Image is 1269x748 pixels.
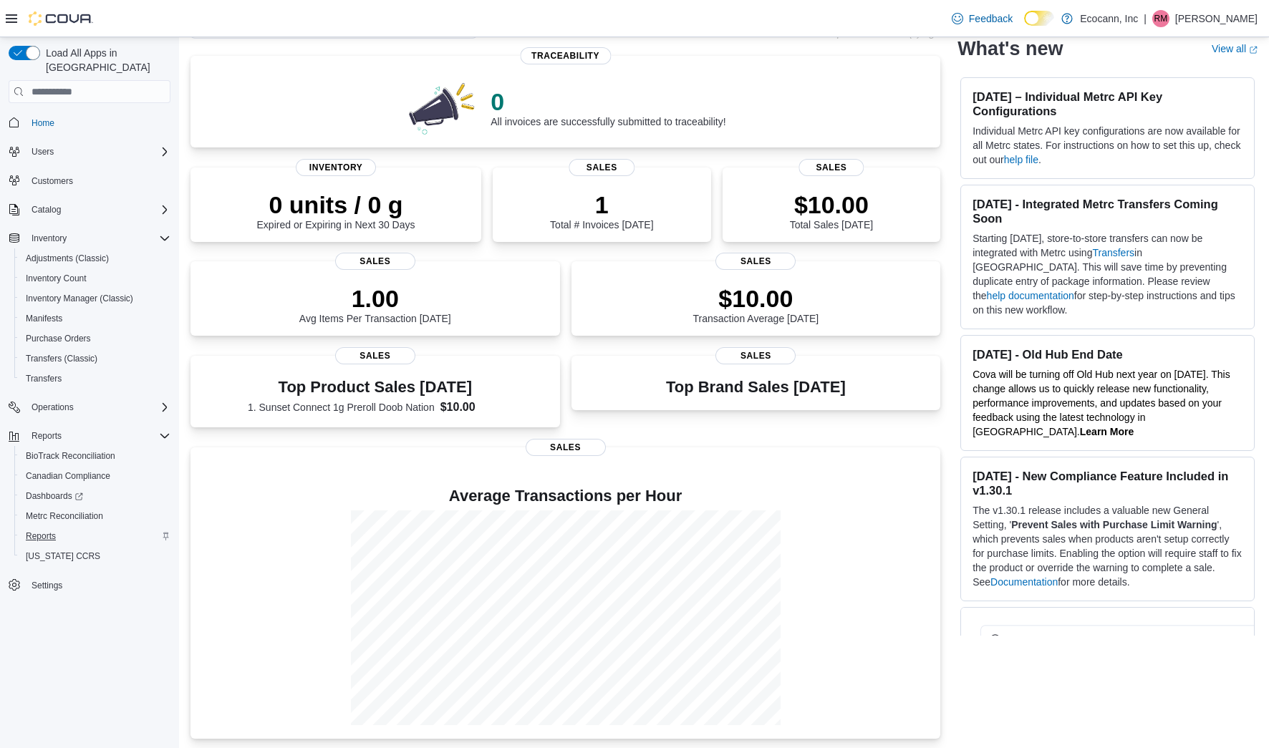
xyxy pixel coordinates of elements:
p: Starting [DATE], store-to-store transfers can now be integrated with Metrc using in [GEOGRAPHIC_D... [973,231,1243,317]
div: Total # Invoices [DATE] [550,190,653,230]
span: Manifests [26,313,62,324]
p: 1.00 [299,284,451,313]
span: Customers [26,172,170,190]
span: Cova will be turning off Old Hub next year on [DATE]. This change allows us to quickly release ne... [973,369,1230,437]
div: Total Sales [DATE] [790,190,873,230]
a: Inventory Manager (Classic) [20,290,139,307]
a: help documentation [987,290,1074,301]
span: Adjustments (Classic) [20,250,170,267]
button: Purchase Orders [14,329,176,349]
span: Inventory Count [26,273,87,284]
span: Sales [715,253,796,270]
button: Reports [14,526,176,546]
dd: $10.00 [440,399,503,416]
button: Adjustments (Classic) [14,248,176,268]
a: Home [26,115,60,132]
span: Canadian Compliance [26,470,110,482]
span: Adjustments (Classic) [26,253,109,264]
button: Canadian Compliance [14,466,176,486]
div: Avg Items Per Transaction [DATE] [299,284,451,324]
a: Transfers [20,370,67,387]
a: Dashboards [14,486,176,506]
span: Settings [32,580,62,591]
button: Reports [26,427,67,445]
span: Metrc Reconciliation [26,510,103,522]
a: Manifests [20,310,68,327]
span: Transfers [26,373,62,384]
button: Manifests [14,309,176,329]
span: Home [26,113,170,131]
button: Inventory Manager (Classic) [14,288,176,309]
a: Purchase Orders [20,330,97,347]
span: Transfers (Classic) [20,350,170,367]
p: Individual Metrc API key configurations are now available for all Metrc states. For instructions ... [973,124,1243,167]
a: Documentation [990,576,1058,588]
span: Reports [32,430,62,442]
button: Home [3,112,176,132]
svg: External link [1249,45,1258,54]
span: Inventory Manager (Classic) [26,293,133,304]
button: Catalog [3,200,176,220]
a: Inventory Count [20,270,92,287]
span: Load All Apps in [GEOGRAPHIC_DATA] [40,46,170,74]
p: $10.00 [790,190,873,219]
img: 0 [405,79,480,136]
a: Metrc Reconciliation [20,507,109,525]
span: Users [26,143,170,160]
span: Metrc Reconciliation [20,507,170,525]
a: Settings [26,577,68,594]
a: help file [1004,154,1038,165]
p: [PERSON_NAME] [1175,10,1258,27]
dt: 1. Sunset Connect 1g Preroll Doob Nation [248,400,435,414]
button: Metrc Reconciliation [14,506,176,526]
p: $10.00 [693,284,819,313]
span: Sales [335,347,415,364]
h3: [DATE] – Individual Metrc API Key Configurations [973,89,1243,118]
button: Reports [3,426,176,446]
span: Washington CCRS [20,548,170,565]
span: Settings [26,576,170,594]
a: Dashboards [20,487,89,505]
nav: Complex example [9,106,170,633]
span: Operations [32,402,74,413]
p: 1 [550,190,653,219]
h3: [DATE] - Old Hub End Date [973,347,1243,361]
a: Feedback [946,4,1018,33]
h3: Top Product Sales [DATE] [248,379,503,396]
button: Users [26,143,59,160]
img: Cova [29,11,93,26]
span: RM [1154,10,1168,27]
button: [US_STATE] CCRS [14,546,176,566]
span: Users [32,146,54,157]
a: Transfers (Classic) [20,350,103,367]
strong: Prevent Sales with Purchase Limit Warning [1011,519,1217,530]
span: Inventory Count [20,270,170,287]
a: Transfers [1092,247,1134,258]
span: Inventory [32,233,67,244]
button: Users [3,142,176,162]
button: Inventory Count [14,268,176,288]
button: BioTrack Reconciliation [14,446,176,466]
h3: [DATE] - New Compliance Feature Included in v1.30.1 [973,469,1243,497]
span: Purchase Orders [26,333,91,344]
button: Inventory [26,230,72,247]
span: Operations [26,399,170,416]
span: Feedback [969,11,1013,26]
span: Sales [526,439,606,456]
strong: Learn More [1080,426,1134,437]
span: Dashboards [20,487,170,505]
span: Sales [569,159,634,176]
a: BioTrack Reconciliation [20,447,121,465]
button: Operations [3,397,176,417]
span: [US_STATE] CCRS [26,550,100,562]
button: Settings [3,575,176,596]
span: Catalog [26,201,170,218]
span: Sales [798,159,864,176]
a: Reports [20,528,62,545]
button: Catalog [26,201,67,218]
span: Transfers (Classic) [26,353,97,364]
button: Operations [26,399,79,416]
span: Transfers [20,370,170,387]
div: Transaction Average [DATE] [693,284,819,324]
